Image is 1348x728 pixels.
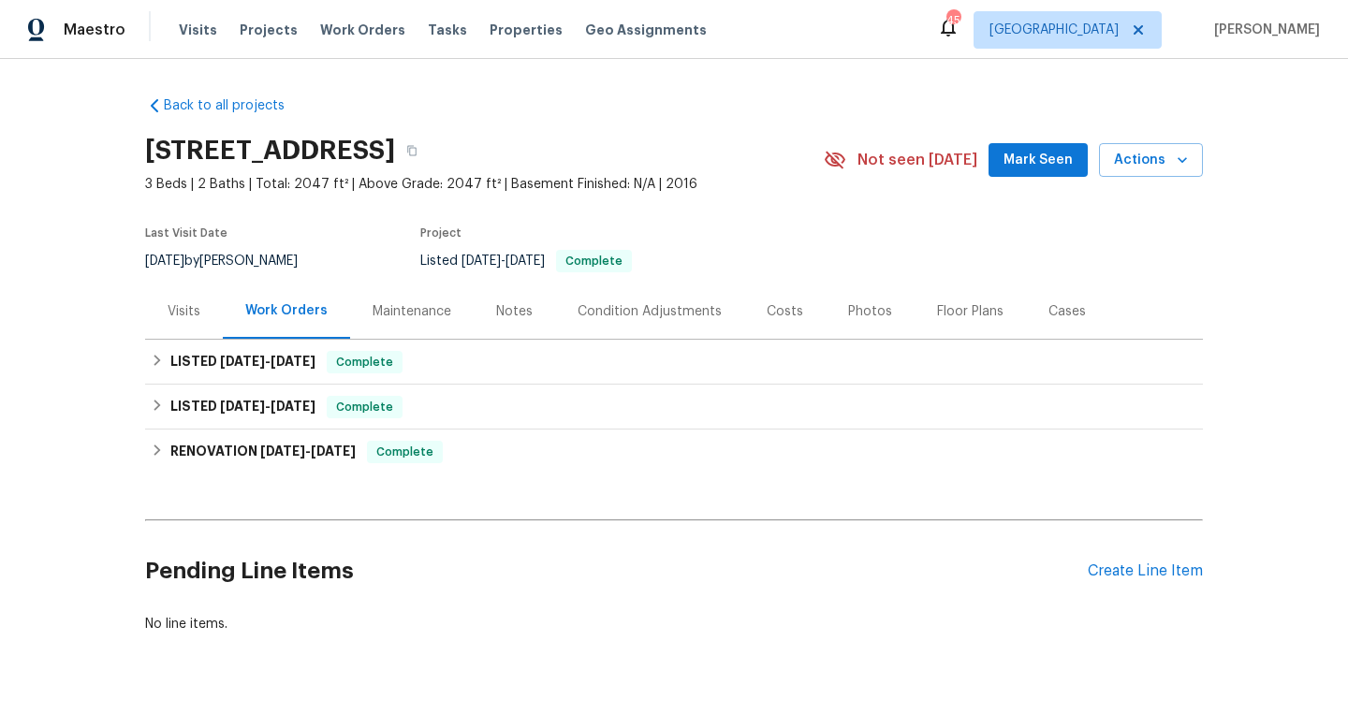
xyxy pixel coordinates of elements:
span: [DATE] [505,255,545,268]
h6: LISTED [170,396,315,418]
span: [DATE] [462,255,501,268]
span: Actions [1114,149,1188,172]
span: - [220,400,315,413]
button: Actions [1099,143,1203,178]
div: Cases [1048,302,1086,321]
span: Complete [558,255,630,267]
span: Complete [329,353,401,371]
div: Maintenance [373,302,451,321]
div: by [PERSON_NAME] [145,250,320,272]
span: Geo Assignments [585,21,707,39]
span: Projects [240,21,298,39]
span: [DATE] [271,355,315,368]
span: Last Visit Date [145,227,227,239]
span: Work Orders [320,21,405,39]
span: Properties [490,21,563,39]
span: [GEOGRAPHIC_DATA] [989,21,1119,39]
span: - [462,255,545,268]
span: Not seen [DATE] [857,151,977,169]
div: Floor Plans [937,302,1004,321]
span: Maestro [64,21,125,39]
span: - [260,444,356,458]
span: Listed [420,255,632,268]
div: No line items. [145,615,1203,633]
span: [DATE] [271,400,315,413]
span: Visits [179,21,217,39]
span: [DATE] [260,444,305,458]
button: Mark Seen [989,143,1088,178]
div: Photos [848,302,892,321]
span: 3 Beds | 2 Baths | Total: 2047 ft² | Above Grade: 2047 ft² | Basement Finished: N/A | 2016 [145,175,824,194]
span: [PERSON_NAME] [1207,21,1320,39]
span: [DATE] [220,355,265,368]
h2: [STREET_ADDRESS] [145,141,395,160]
div: Costs [767,302,803,321]
span: Mark Seen [1004,149,1073,172]
h2: Pending Line Items [145,528,1088,615]
div: Notes [496,302,533,321]
span: Complete [329,398,401,416]
span: [DATE] [311,444,356,458]
div: Condition Adjustments [578,302,722,321]
div: RENOVATION [DATE]-[DATE]Complete [145,430,1203,474]
h6: LISTED [170,351,315,373]
div: Work Orders [245,301,328,320]
span: [DATE] [145,255,184,268]
button: Copy Address [395,134,429,167]
span: Tasks [428,23,467,36]
div: Visits [168,302,200,321]
div: LISTED [DATE]-[DATE]Complete [145,340,1203,385]
span: Project [420,227,462,239]
div: LISTED [DATE]-[DATE]Complete [145,385,1203,430]
h6: RENOVATION [170,441,356,463]
span: - [220,355,315,368]
a: Back to all projects [145,96,325,115]
div: Create Line Item [1088,562,1203,580]
div: 45 [946,11,960,30]
span: [DATE] [220,400,265,413]
span: Complete [369,443,441,461]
